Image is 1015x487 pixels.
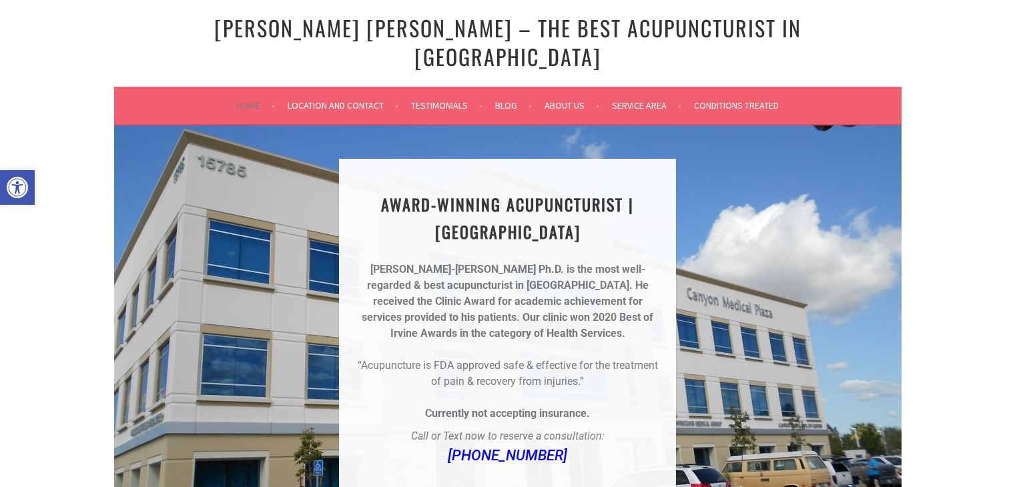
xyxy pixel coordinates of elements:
strong: [PERSON_NAME]-[PERSON_NAME] Ph.D. is the most well-regarded & best acupuncturist in [GEOGRAPHIC_D... [367,263,645,292]
a: [PERSON_NAME] [PERSON_NAME] – The Best Acupuncturist In [GEOGRAPHIC_DATA] [214,12,801,72]
a: [PHONE_NUMBER] [448,447,567,464]
a: Conditions Treated [694,97,779,113]
p: “Acupuncture is FDA approved safe & effective for the treatment of pain & recovery from injuries.” [355,358,660,390]
a: About Us [545,97,599,113]
strong: Currently not accepting insurance. [425,407,590,420]
a: Blog [495,97,532,113]
h1: AWARD-WINNING ACUPUNCTURIST | [GEOGRAPHIC_DATA] [355,191,660,246]
a: Location and Contact [288,97,398,113]
a: Home [237,97,275,113]
a: Service Area [612,97,681,113]
a: Testimonials [411,97,482,113]
em: Call or Text now to reserve a consultation: [411,430,605,442]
